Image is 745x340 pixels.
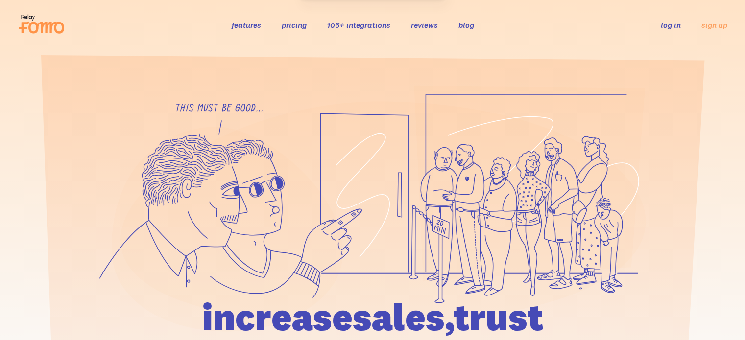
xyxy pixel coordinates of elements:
a: reviews [411,20,438,30]
a: features [232,20,261,30]
a: blog [458,20,474,30]
a: sign up [701,20,727,30]
a: 106+ integrations [327,20,390,30]
a: pricing [282,20,307,30]
a: log in [661,20,681,30]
